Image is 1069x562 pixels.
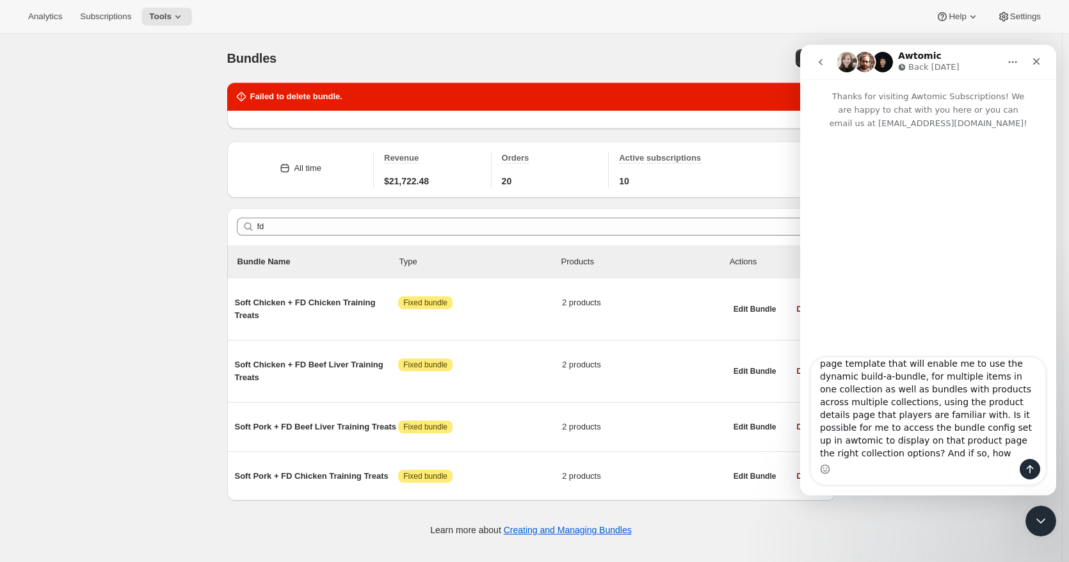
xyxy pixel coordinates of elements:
[502,175,512,188] span: 20
[734,304,776,314] span: Edit Bundle
[235,296,399,322] span: Soft Chicken + FD Chicken Training Treats
[141,8,192,26] button: Tools
[562,470,726,483] span: 2 products
[235,470,399,483] span: Soft Pork + FD Chicken Training Treats
[562,421,726,433] span: 2 products
[227,51,277,65] span: Bundles
[403,298,447,308] span: Fixed bundle
[561,255,723,268] div: Products
[403,422,447,432] span: Fixed bundle
[726,418,784,436] button: Edit Bundle
[726,300,784,318] button: Edit Bundle
[726,362,784,380] button: Edit Bundle
[237,255,399,268] p: Bundle Name
[384,153,419,163] span: Revenue
[235,358,399,384] span: Soft Chicken + FD Beef Liver Training Treats
[734,366,776,376] span: Edit Bundle
[796,422,819,432] span: Delete
[796,366,819,376] span: Delete
[928,8,986,26] button: Help
[562,296,726,309] span: 2 products
[800,45,1056,495] iframe: Intercom live chat
[399,255,561,268] div: Type
[730,255,825,268] div: Actions
[403,471,447,481] span: Fixed bundle
[250,90,342,103] h2: Failed to delete bundle.
[403,360,447,370] span: Fixed bundle
[384,175,429,188] span: $21,722.48
[734,471,776,481] span: Edit Bundle
[562,358,726,371] span: 2 products
[1010,12,1041,22] span: Settings
[789,467,827,485] button: Delete
[619,153,701,163] span: Active subscriptions
[796,471,819,481] span: Delete
[796,304,819,314] span: Delete
[949,12,966,22] span: Help
[72,8,139,26] button: Subscriptions
[726,467,784,485] button: Edit Bundle
[1025,506,1056,536] iframe: Intercom live chat
[430,524,631,536] p: Learn more about
[235,421,399,433] span: Soft Pork + FD Beef Liver Training Treats
[257,218,826,236] input: Filter bundles
[149,12,172,22] span: Tools
[28,12,62,22] span: Analytics
[80,12,131,22] span: Subscriptions
[20,8,70,26] button: Analytics
[619,175,629,188] span: 10
[734,422,776,432] span: Edit Bundle
[990,8,1049,26] button: Settings
[504,525,632,535] a: Creating and Managing Bundles
[789,300,827,318] button: Delete
[294,162,321,175] div: All time
[789,418,827,436] button: Delete
[789,362,827,380] button: Delete
[502,153,529,163] span: Orders
[796,49,835,67] button: Create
